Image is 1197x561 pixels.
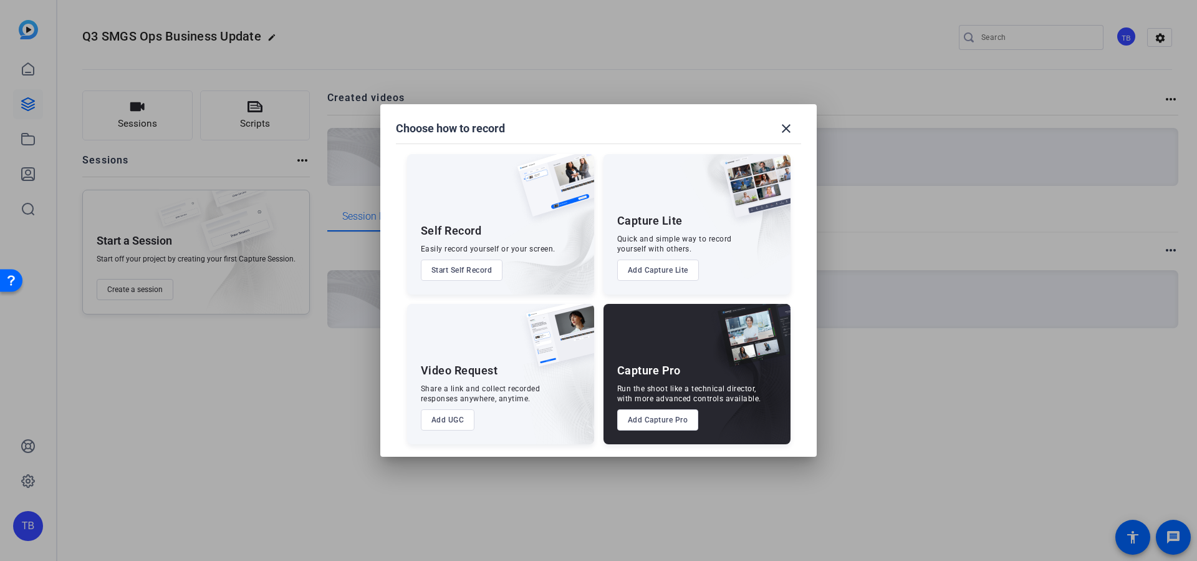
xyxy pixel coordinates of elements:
[421,363,498,378] div: Video Request
[421,223,482,238] div: Self Record
[679,154,791,279] img: embarkstudio-capture-lite.png
[617,260,699,281] button: Add Capture Lite
[421,409,475,431] button: Add UGC
[617,384,761,404] div: Run the shoot like a technical director, with more advanced controls available.
[421,260,503,281] button: Start Self Record
[522,343,594,444] img: embarkstudio-ugc-content.png
[517,304,594,379] img: ugc-content.png
[708,304,791,380] img: capture-pro.png
[617,234,732,254] div: Quick and simple way to record yourself with others.
[617,213,683,228] div: Capture Lite
[713,154,791,230] img: capture-lite.png
[617,409,699,431] button: Add Capture Pro
[486,181,594,295] img: embarkstudio-self-record.png
[698,320,791,444] img: embarkstudio-capture-pro.png
[508,154,594,229] img: self-record.png
[617,363,681,378] div: Capture Pro
[421,384,541,404] div: Share a link and collect recorded responses anywhere, anytime.
[421,244,555,254] div: Easily record yourself or your screen.
[779,121,794,136] mat-icon: close
[396,121,505,136] h1: Choose how to record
